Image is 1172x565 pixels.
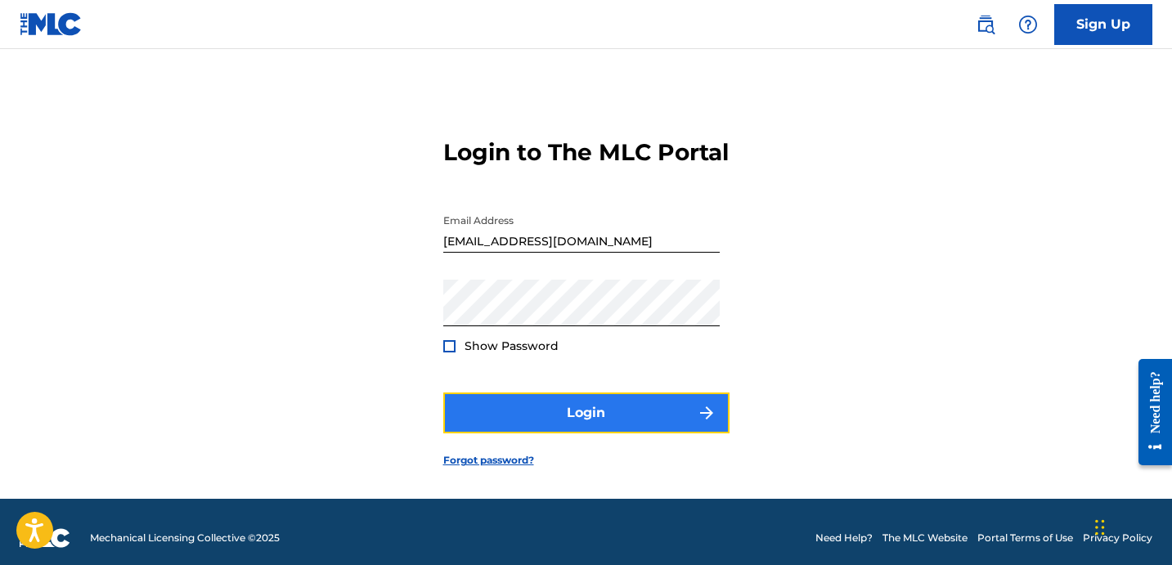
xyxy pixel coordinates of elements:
[90,531,280,545] span: Mechanical Licensing Collective © 2025
[969,8,1002,41] a: Public Search
[1090,487,1172,565] iframe: Chat Widget
[1054,4,1152,45] a: Sign Up
[443,453,534,468] a: Forgot password?
[443,138,729,167] h3: Login to The MLC Portal
[697,403,716,423] img: f7272a7cc735f4ea7f67.svg
[976,15,995,34] img: search
[1083,531,1152,545] a: Privacy Policy
[1095,503,1105,552] div: Drag
[882,531,968,545] a: The MLC Website
[1018,15,1038,34] img: help
[815,531,873,545] a: Need Help?
[443,392,730,433] button: Login
[977,531,1073,545] a: Portal Terms of Use
[1012,8,1044,41] div: Help
[1126,346,1172,478] iframe: Resource Center
[465,339,559,353] span: Show Password
[20,12,83,36] img: MLC Logo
